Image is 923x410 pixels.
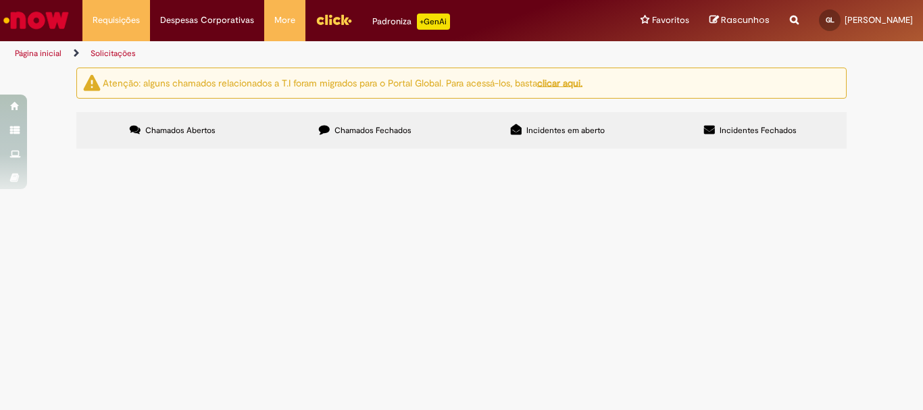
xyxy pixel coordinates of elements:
p: +GenAi [417,14,450,30]
span: Chamados Fechados [334,125,411,136]
a: clicar aqui. [537,76,582,88]
span: Favoritos [652,14,689,27]
img: ServiceNow [1,7,71,34]
span: Requisições [93,14,140,27]
span: Chamados Abertos [145,125,216,136]
span: GL [826,16,834,24]
ul: Trilhas de página [10,41,605,66]
img: click_logo_yellow_360x200.png [316,9,352,30]
ng-bind-html: Atenção: alguns chamados relacionados a T.I foram migrados para o Portal Global. Para acessá-los,... [103,76,582,88]
span: [PERSON_NAME] [845,14,913,26]
span: Incidentes Fechados [720,125,797,136]
span: Despesas Corporativas [160,14,254,27]
a: Página inicial [15,48,61,59]
span: More [274,14,295,27]
a: Solicitações [91,48,136,59]
span: Rascunhos [721,14,770,26]
div: Padroniza [372,14,450,30]
a: Rascunhos [709,14,770,27]
span: Incidentes em aberto [526,125,605,136]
